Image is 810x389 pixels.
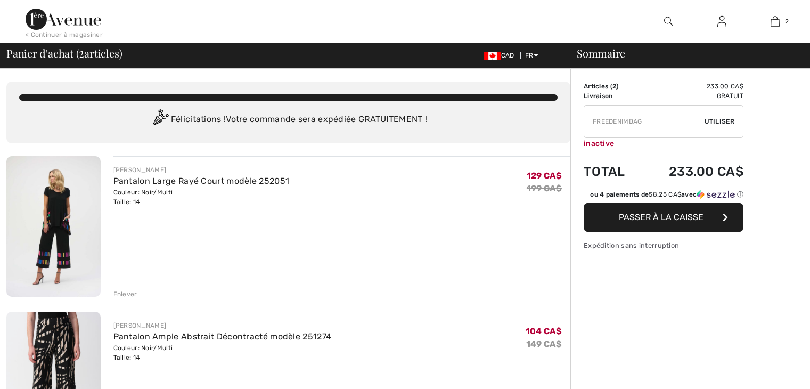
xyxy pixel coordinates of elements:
span: Utiliser [705,117,734,126]
img: Mes infos [717,15,726,28]
span: 129 CA$ [527,171,562,181]
span: CAD [484,52,519,59]
img: recherche [664,15,673,28]
div: < Continuer à magasiner [26,30,103,39]
div: Couleur: Noir/Multi Taille: 14 [113,188,290,207]
span: 2 [785,17,789,26]
td: 233.00 CA$ [641,153,743,190]
div: [PERSON_NAME] [113,165,290,175]
div: inactive [584,138,743,149]
div: ou 4 paiements de58.25 CA$avecSezzle Cliquez pour en savoir plus sur Sezzle [584,190,743,203]
img: 1ère Avenue [26,9,101,30]
td: Total [584,153,641,190]
div: ou 4 paiements de avec [590,190,743,199]
button: Passer à la caisse [584,203,743,232]
span: 104 CA$ [526,326,562,336]
s: 149 CA$ [526,339,562,349]
div: Sommaire [564,48,804,59]
s: 199 CA$ [527,183,562,193]
img: Pantalon Large Rayé Court modèle 252051 [6,156,101,297]
a: 2 [749,15,801,28]
a: Se connecter [709,15,735,28]
div: Enlever [113,289,137,299]
img: Sezzle [697,190,735,199]
img: Canadian Dollar [484,52,501,60]
td: 233.00 CA$ [641,82,743,91]
div: Couleur: Noir/Multi Taille: 14 [113,343,332,362]
div: Expédition sans interruption [584,240,743,250]
span: FR [525,52,538,59]
td: Articles ( ) [584,82,641,91]
td: Livraison [584,91,641,101]
span: 2 [612,83,616,90]
img: Congratulation2.svg [150,109,171,131]
td: Gratuit [641,91,743,101]
span: Panier d'achat ( articles) [6,48,122,59]
a: Pantalon Large Rayé Court modèle 252051 [113,176,290,186]
input: Code promo [584,106,705,137]
span: Passer à la caisse [619,212,703,222]
span: 2 [79,45,84,59]
img: Mon panier [771,15,780,28]
span: 58.25 CA$ [649,191,681,198]
div: [PERSON_NAME] [113,321,332,330]
a: Pantalon Ample Abstrait Décontracté modèle 251274 [113,331,332,342]
div: Félicitations ! Votre commande sera expédiée GRATUITEMENT ! [19,109,558,131]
